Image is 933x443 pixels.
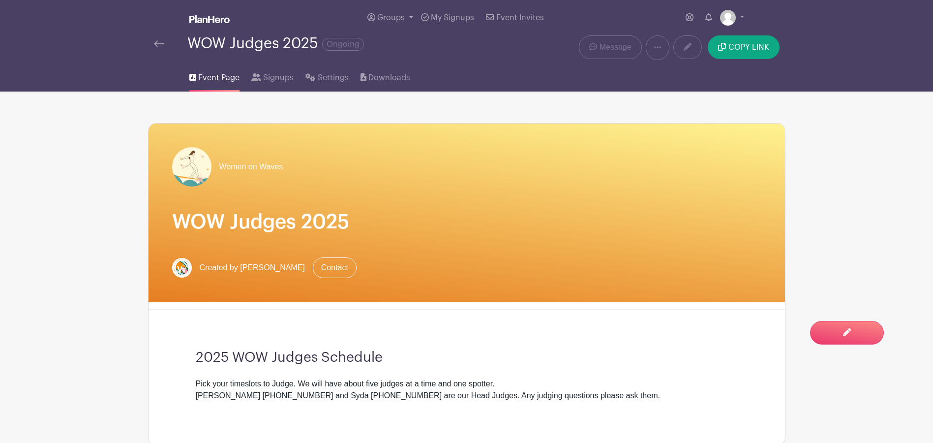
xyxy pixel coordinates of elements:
img: default-ce2991bfa6775e67f084385cd625a349d9dcbb7a52a09fb2fda1e96e2d18dcdb.png [720,10,736,26]
img: Screenshot%202025-09-01%20at%208.45.52%E2%80%AFPM.png [172,147,211,187]
span: Downloads [368,72,410,84]
img: back-arrow-29a5d9b10d5bd6ae65dc969a981735edf675c4d7a1fe02e03b50dbd4ba3cdb55.svg [154,40,164,47]
div: Pick your timeslots to Judge. We will have about five judges at a time and one spotter. [PERSON_N... [196,378,738,413]
span: Ongoing [322,38,364,51]
a: Contact [313,257,357,278]
span: Women on Waves [219,161,283,173]
span: COPY LINK [728,43,769,51]
span: Created by [PERSON_NAME] [200,262,305,274]
span: Groups [377,14,405,22]
span: Event Invites [496,14,544,22]
a: Signups [251,60,294,92]
a: Event Page [189,60,240,92]
h3: 2025 WOW Judges Schedule [196,349,738,366]
span: Signups [263,72,294,84]
a: Downloads [361,60,410,92]
span: Event Page [198,72,240,84]
a: Message [579,35,641,59]
span: My Signups [431,14,474,22]
span: Message [600,41,632,53]
a: Settings [305,60,348,92]
img: logo_white-6c42ec7e38ccf1d336a20a19083b03d10ae64f83f12c07503d8b9e83406b4c7d.svg [189,15,230,23]
span: Settings [318,72,349,84]
div: WOW Judges 2025 [187,35,364,52]
button: COPY LINK [708,35,779,59]
img: Screenshot%202025-06-15%20at%209.03.41%E2%80%AFPM.png [172,258,192,278]
h1: WOW Judges 2025 [172,210,761,234]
